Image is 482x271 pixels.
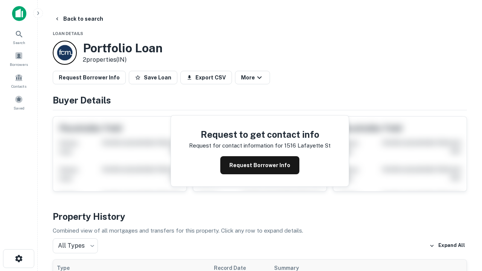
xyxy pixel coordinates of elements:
span: Saved [14,105,24,111]
button: Export CSV [180,71,232,84]
button: Save Loan [129,71,177,84]
a: Search [2,27,35,47]
span: Borrowers [10,61,28,67]
h4: Buyer Details [53,93,467,107]
p: 2 properties (IN) [83,55,163,64]
span: Contacts [11,83,26,89]
a: Contacts [2,70,35,91]
div: All Types [53,238,98,253]
p: Request for contact information for [189,141,283,150]
button: Request Borrower Info [53,71,126,84]
button: Back to search [51,12,106,26]
img: capitalize-icon.png [12,6,26,21]
h4: Property History [53,210,467,223]
a: Borrowers [2,49,35,69]
button: Expand All [427,240,467,251]
button: More [235,71,270,84]
span: Loan Details [53,31,83,36]
h3: Portfolio Loan [83,41,163,55]
button: Request Borrower Info [220,156,299,174]
h4: Request to get contact info [189,128,331,141]
p: 1516 lafayette st [284,141,331,150]
span: Search [13,40,25,46]
a: Saved [2,92,35,113]
iframe: Chat Widget [444,211,482,247]
p: Combined view of all mortgages and transfers for this property. Click any row to expand details. [53,226,467,235]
